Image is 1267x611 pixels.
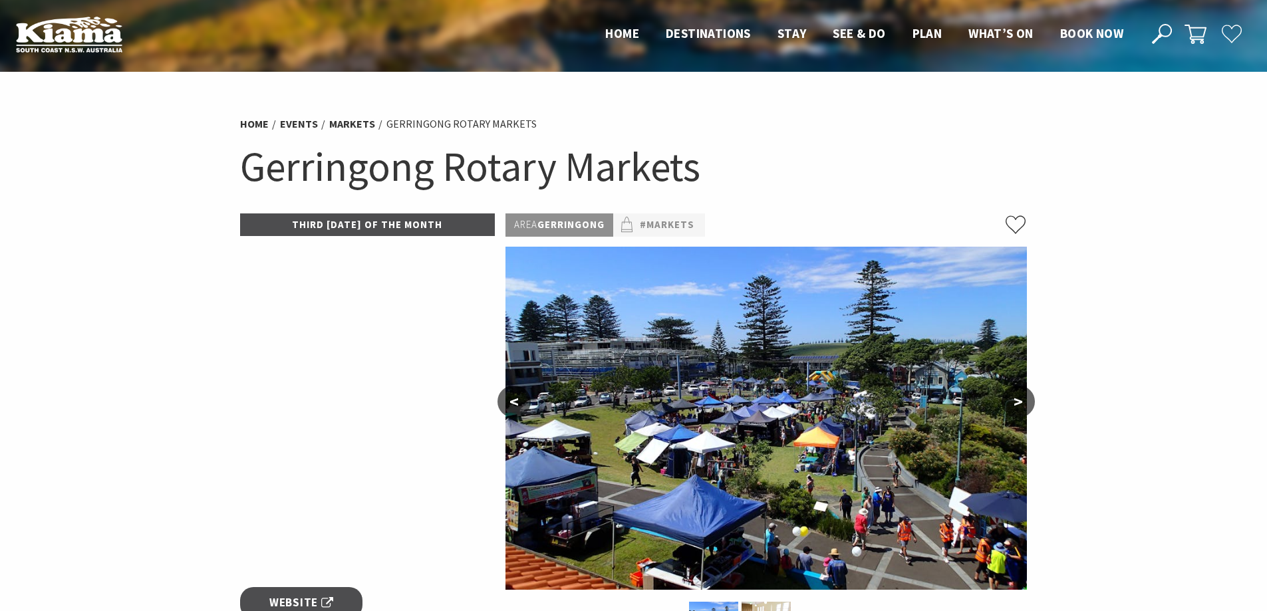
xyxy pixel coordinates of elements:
img: Kiama Logo [16,16,122,53]
span: Area [514,218,537,231]
p: Third [DATE] of the Month [240,213,495,236]
span: Home [605,25,639,41]
p: Gerringong [505,213,613,237]
h1: Gerringong Rotary Markets [240,140,1028,193]
button: < [497,386,531,418]
span: Book now [1060,25,1123,41]
a: Home [240,117,269,131]
span: Destinations [666,25,751,41]
span: Plan [913,25,942,41]
nav: Main Menu [592,23,1137,45]
img: Christmas Market and Street Parade [505,247,1027,590]
span: See & Do [833,25,885,41]
button: > [1002,386,1035,418]
span: What’s On [968,25,1034,41]
li: Gerringong Rotary Markets [386,116,537,133]
a: #Markets [640,217,694,233]
a: Events [280,117,318,131]
a: Markets [329,117,375,131]
span: Stay [777,25,807,41]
